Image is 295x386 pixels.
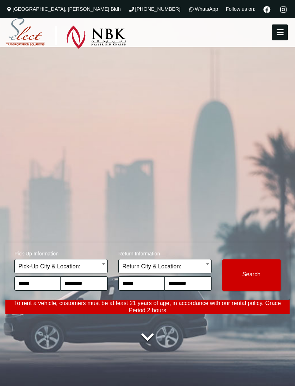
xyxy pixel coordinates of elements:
span: Return City & Location: [122,259,208,274]
button: Modify Search [222,259,281,291]
a: Facebook [260,5,273,13]
p: To rent a vehicle, customers must be at least 21 years of age, in accordance with our rental poli... [5,300,290,314]
a: WhatsApp [188,6,218,12]
span: Pick-Up City & Location: [14,259,108,273]
img: Select Rent a Car [5,18,126,49]
span: Pick-Up Information [14,246,108,259]
span: Pick-Up City & Location: [18,259,104,274]
a: [PHONE_NUMBER] [128,6,181,12]
a: Instagram [277,5,290,13]
span: Return City & Location: [118,259,212,273]
span: Return Information [118,246,212,259]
